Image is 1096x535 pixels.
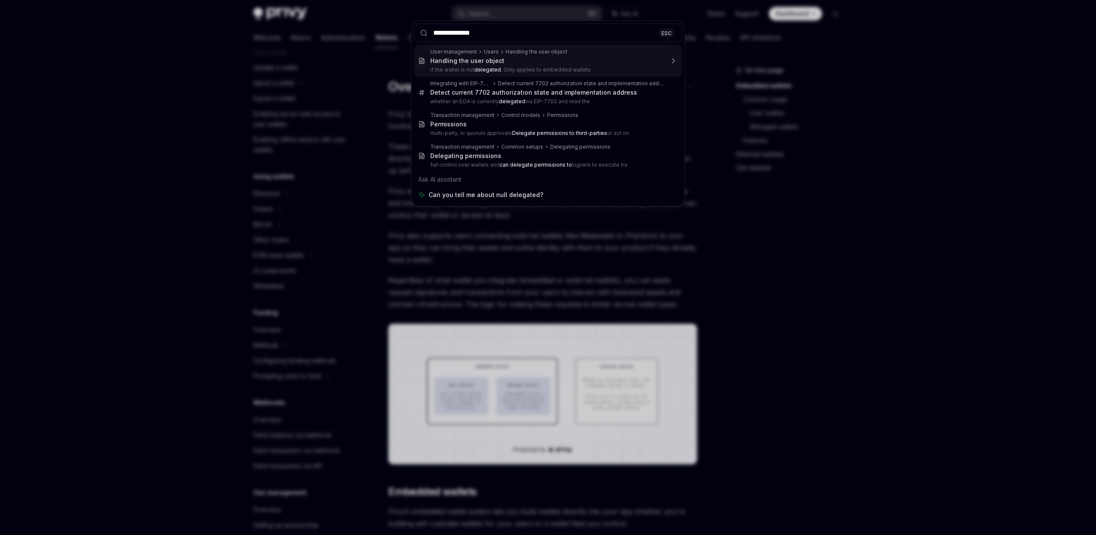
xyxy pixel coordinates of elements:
[430,57,504,65] div: Handling the user object
[430,48,477,55] div: User management
[414,172,682,187] div: Ask AI assistant
[484,48,499,55] div: Users
[430,112,494,119] div: Transaction management
[500,161,572,168] b: can delegate permissions to
[430,66,664,73] p: if the wallet is not . Only applies to embedded wallets
[430,130,664,137] p: multi-party, or quorum approvals or act on
[512,130,607,136] b: Delegate permissions to third-parties
[430,98,664,105] p: whether an EOA is currently via EIP-7702 and read the
[499,98,525,105] b: delegated
[430,161,664,168] p: full control over wallets and signers to execute tra
[659,28,674,37] div: ESC
[430,80,491,87] div: Integrating with EIP-7702
[474,66,501,73] b: delegated
[429,191,543,199] span: Can you tell me about null delegated?
[430,152,501,160] div: Delegating permissions
[547,112,578,119] div: Permissions
[430,143,494,150] div: Transaction management
[506,48,567,55] div: Handling the user object
[501,143,543,150] div: Common setups
[498,80,664,87] div: Detect current 7702 authorization state and implementation address
[501,112,540,119] div: Control models
[430,120,467,128] div: Permissions
[550,143,611,150] div: Delegating permissions
[430,89,637,96] div: Detect current 7702 authorization state and implementation address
